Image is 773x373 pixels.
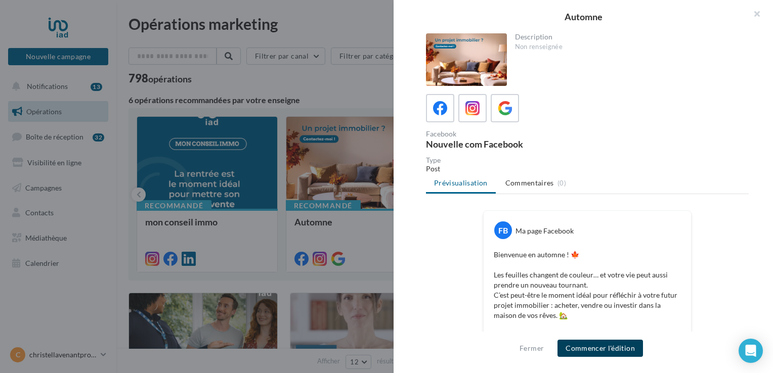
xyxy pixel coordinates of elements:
[557,179,566,187] span: (0)
[426,139,583,149] div: Nouvelle com Facebook
[426,157,749,164] div: Type
[410,12,757,21] div: Automne
[516,342,548,354] button: Fermer
[515,42,741,52] div: Non renseignée
[516,226,574,236] div: Ma page Facebook
[426,164,749,174] div: Post
[515,33,741,40] div: Description
[494,250,681,371] p: Bienvenue en automne ! 🍁 Les feuilles changent de couleur… et votre vie peut aussi prendre un nou...
[505,178,554,188] span: Commentaires
[494,221,512,239] div: FB
[426,130,583,137] div: Facebook
[557,340,643,357] button: Commencer l'édition
[739,339,763,363] div: Open Intercom Messenger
